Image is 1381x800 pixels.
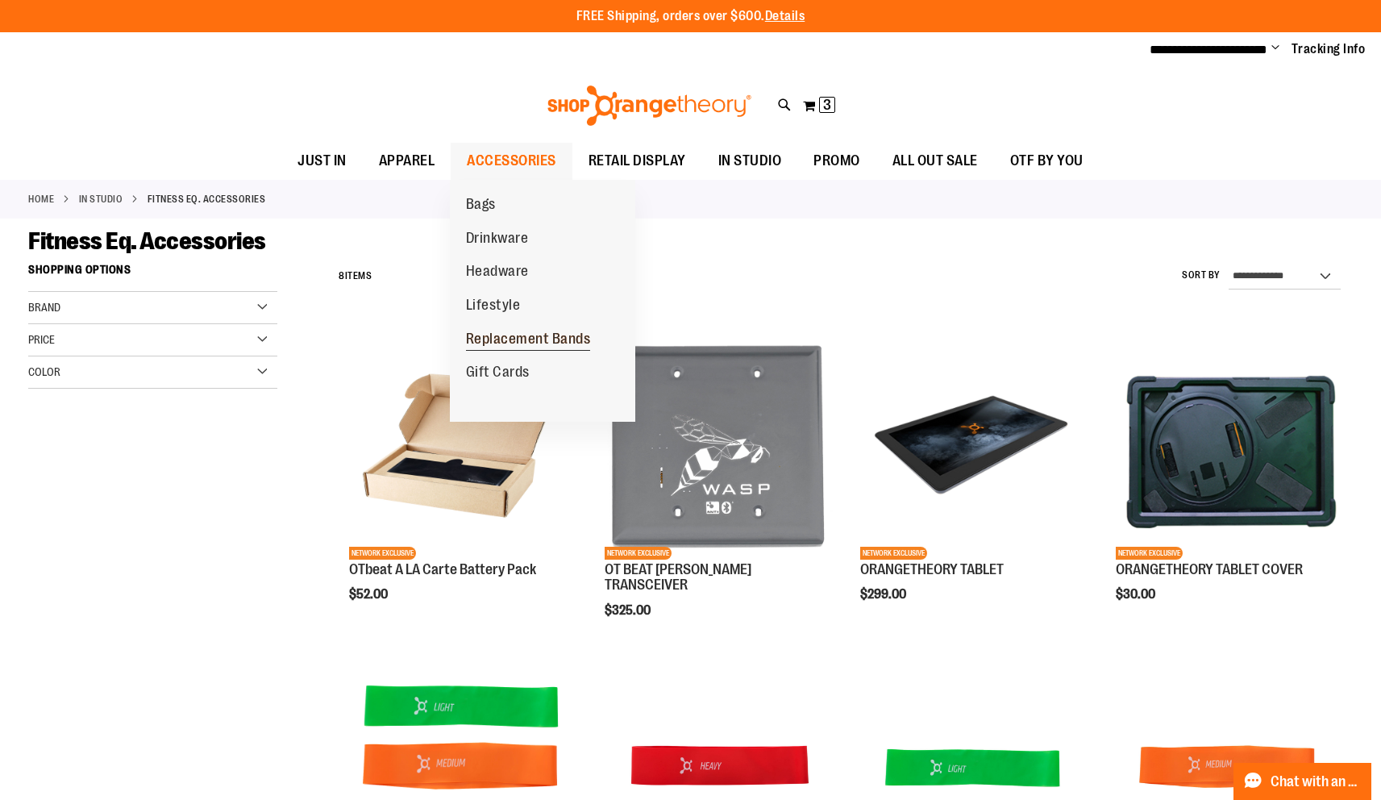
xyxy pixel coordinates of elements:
img: Product image for ORANGETHEORY TABLET [860,330,1089,559]
span: APPAREL [379,143,435,179]
button: Chat with an Expert [1233,763,1372,800]
a: Tracking Info [1292,40,1366,58]
span: Gift Cards [466,364,530,384]
a: Product image for ORANGETHEORY TABLETNETWORK EXCLUSIVE [860,330,1089,561]
p: FREE Shipping, orders over $600. [576,7,805,26]
a: Home [28,192,54,206]
span: NETWORK EXCLUSIVE [605,547,672,560]
span: $30.00 [1116,587,1158,602]
a: ORANGETHEORY TABLET COVER [1116,561,1303,577]
span: Bags [466,196,496,216]
div: product [341,322,586,643]
label: Sort By [1182,269,1221,282]
a: OTbeat A LA Carte Battery Pack [349,561,536,577]
span: $299.00 [860,587,909,602]
span: Headware [466,263,529,283]
img: Product image for ORANGETHEORY TABLET COVER [1116,330,1345,559]
div: product [852,322,1097,643]
span: 8 [339,270,345,281]
span: ACCESSORIES [467,143,556,179]
img: Shop Orangetheory [545,85,754,126]
strong: Fitness Eq. Accessories [148,192,266,206]
span: ALL OUT SALE [892,143,978,179]
span: RETAIL DISPLAY [589,143,686,179]
span: Chat with an Expert [1271,774,1362,790]
span: PROMO [813,143,860,179]
a: OT BEAT [PERSON_NAME] TRANSCEIVER [605,561,751,594]
span: $325.00 [605,603,653,618]
span: Color [28,365,60,378]
a: IN STUDIO [79,192,123,206]
div: product [1108,322,1353,643]
img: Product image for OTbeat A LA Carte Battery Pack [349,330,578,559]
span: Lifestyle [466,297,521,317]
span: Replacement Bands [466,331,591,351]
a: Details [765,9,805,23]
button: Account menu [1271,41,1279,57]
span: 3 [823,97,831,113]
span: Fitness Eq. Accessories [28,227,266,255]
span: Brand [28,301,60,314]
h2: Items [339,264,372,289]
span: Drinkware [466,230,529,250]
span: NETWORK EXCLUSIVE [1116,547,1183,560]
span: JUST IN [297,143,347,179]
a: Product image for ORANGETHEORY TABLET COVERNETWORK EXCLUSIVE [1116,330,1345,561]
span: $52.00 [349,587,390,602]
span: OTF BY YOU [1010,143,1084,179]
span: NETWORK EXCLUSIVE [860,547,927,560]
strong: Shopping Options [28,256,277,292]
span: NETWORK EXCLUSIVE [349,547,416,560]
a: Product image for OT BEAT POE TRANSCEIVERNETWORK EXCLUSIVE [605,330,834,561]
span: Price [28,333,55,346]
a: Product image for OTbeat A LA Carte Battery PackNETWORK EXCLUSIVE [349,330,578,561]
a: ORANGETHEORY TABLET [860,561,1004,577]
img: Product image for OT BEAT POE TRANSCEIVER [605,330,834,559]
span: IN STUDIO [718,143,782,179]
div: product [597,322,842,659]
